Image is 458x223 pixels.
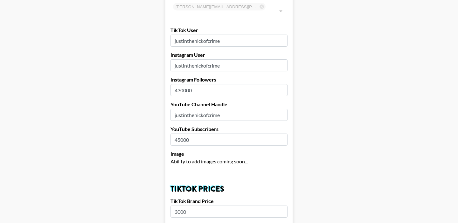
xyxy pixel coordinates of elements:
[170,151,288,157] label: Image
[170,76,288,83] label: Instagram Followers
[170,101,288,108] label: YouTube Channel Handle
[170,198,288,204] label: TikTok Brand Price
[170,27,288,33] label: TikTok User
[170,158,248,164] span: Ability to add images coming soon...
[170,126,288,132] label: YouTube Subscribers
[170,52,288,58] label: Instagram User
[170,185,288,193] h2: TikTok Prices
